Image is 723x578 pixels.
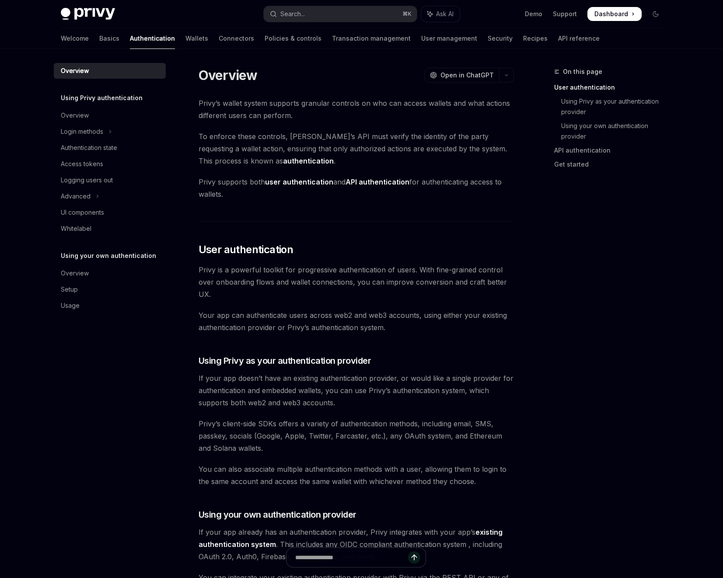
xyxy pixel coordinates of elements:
[99,28,119,49] a: Basics
[61,93,143,103] h5: Using Privy authentication
[199,243,293,257] span: User authentication
[199,526,514,563] span: If your app already has an authentication provider, Privy integrates with your app’s . This inclu...
[283,157,334,165] strong: authentication
[265,178,333,186] strong: user authentication
[346,178,409,186] strong: API authentication
[61,143,117,153] div: Authentication state
[61,66,89,76] div: Overview
[554,80,670,94] a: User authentication
[61,175,113,185] div: Logging users out
[219,28,254,49] a: Connectors
[199,463,514,487] span: You can also associate multiple authentication methods with a user, allowing them to login to the...
[61,110,89,121] div: Overview
[554,94,670,119] a: Using Privy as your authentication provider
[554,157,670,171] a: Get started
[421,28,477,49] a: User management
[61,126,103,137] div: Login methods
[61,284,78,295] div: Setup
[436,10,454,18] span: Ask AI
[61,268,89,279] div: Overview
[54,63,166,79] a: Overview
[424,68,499,83] button: Open in ChatGPT
[587,7,642,21] a: Dashboard
[523,28,548,49] a: Recipes
[54,298,166,313] a: Usage
[54,265,166,281] a: Overview
[594,10,628,18] span: Dashboard
[563,66,602,77] span: On this page
[54,188,166,204] button: Toggle Advanced section
[61,191,91,202] div: Advanced
[332,28,411,49] a: Transaction management
[199,355,371,367] span: Using Privy as your authentication provider
[54,140,166,156] a: Authentication state
[558,28,600,49] a: API reference
[199,264,514,300] span: Privy is a powerful toolkit for progressive authentication of users. With fine-grained control ov...
[54,156,166,172] a: Access tokens
[185,28,208,49] a: Wallets
[61,159,103,169] div: Access tokens
[61,300,80,311] div: Usage
[61,8,115,20] img: dark logo
[199,372,514,409] span: If your app doesn’t have an existing authentication provider, or would like a single provider for...
[61,223,91,234] div: Whitelabel
[265,28,321,49] a: Policies & controls
[199,309,514,334] span: Your app can authenticate users across web2 and web3 accounts, using either your existing authent...
[488,28,513,49] a: Security
[199,508,356,521] span: Using your own authentication provider
[54,221,166,237] a: Whitelabel
[525,10,542,18] a: Demo
[440,71,494,80] span: Open in ChatGPT
[295,548,408,567] input: Ask a question...
[130,28,175,49] a: Authentication
[280,9,305,19] div: Search...
[54,172,166,188] a: Logging users out
[54,282,166,297] a: Setup
[54,124,166,139] button: Toggle Login methods section
[199,97,514,122] span: Privy’s wallet system supports granular controls on who can access wallets and what actions diffe...
[408,551,420,564] button: Send message
[54,205,166,220] a: UI components
[554,143,670,157] a: API authentication
[554,119,670,143] a: Using your own authentication provider
[199,67,258,83] h1: Overview
[199,176,514,200] span: Privy supports both and for authenticating access to wallets.
[649,7,663,21] button: Toggle dark mode
[199,418,514,454] span: Privy’s client-side SDKs offers a variety of authentication methods, including email, SMS, passke...
[61,207,104,218] div: UI components
[61,28,89,49] a: Welcome
[553,10,577,18] a: Support
[264,6,417,22] button: Open search
[61,251,156,261] h5: Using your own authentication
[421,6,460,22] button: Toggle assistant panel
[54,108,166,123] a: Overview
[199,130,514,167] span: To enforce these controls, [PERSON_NAME]’s API must verify the identity of the party requesting a...
[402,10,412,17] span: ⌘ K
